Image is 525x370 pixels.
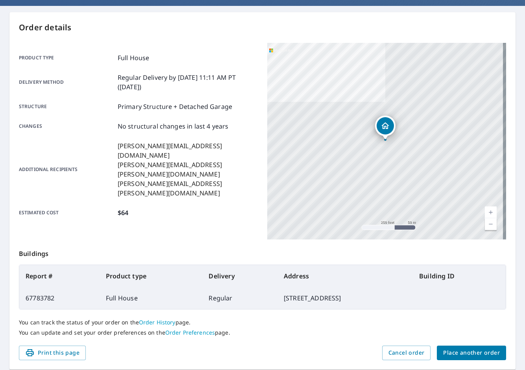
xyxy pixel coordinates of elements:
span: Print this page [25,348,79,358]
p: [PERSON_NAME][EMAIL_ADDRESS][PERSON_NAME][DOMAIN_NAME] [118,179,258,198]
p: Product type [19,53,115,63]
p: You can track the status of your order on the page. [19,319,506,326]
th: Address [277,265,413,287]
span: Cancel order [388,348,425,358]
td: [STREET_ADDRESS] [277,287,413,309]
p: Changes [19,121,115,131]
p: Regular Delivery by [DATE] 11:11 AM PT ([DATE]) [118,73,258,92]
p: [PERSON_NAME][EMAIL_ADDRESS][PERSON_NAME][DOMAIN_NAME] [118,160,258,179]
span: Place another order [443,348,500,358]
p: Additional recipients [19,141,115,198]
td: 67783782 [19,287,100,309]
td: Full House [100,287,202,309]
p: $64 [118,208,128,217]
a: Current Level 17, Zoom Out [485,218,497,230]
a: Order Preferences [165,329,215,336]
div: Dropped pin, building 1, Residential property, 7837 Cornell Ave Saint Louis, MO 63130 [375,116,396,140]
th: Delivery [202,265,277,287]
p: [PERSON_NAME][EMAIL_ADDRESS][DOMAIN_NAME] [118,141,258,160]
p: Delivery method [19,73,115,92]
button: Place another order [437,346,506,360]
p: You can update and set your order preferences on the page. [19,329,506,336]
a: Order History [139,318,176,326]
p: Primary Structure + Detached Garage [118,102,232,111]
p: Full House [118,53,150,63]
th: Building ID [413,265,506,287]
p: Estimated cost [19,208,115,217]
button: Cancel order [382,346,431,360]
p: Order details [19,22,506,33]
p: No structural changes in last 4 years [118,121,229,131]
p: Structure [19,102,115,111]
th: Product type [100,265,202,287]
button: Print this page [19,346,86,360]
th: Report # [19,265,100,287]
td: Regular [202,287,277,309]
p: Buildings [19,239,506,265]
a: Current Level 17, Zoom In [485,206,497,218]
